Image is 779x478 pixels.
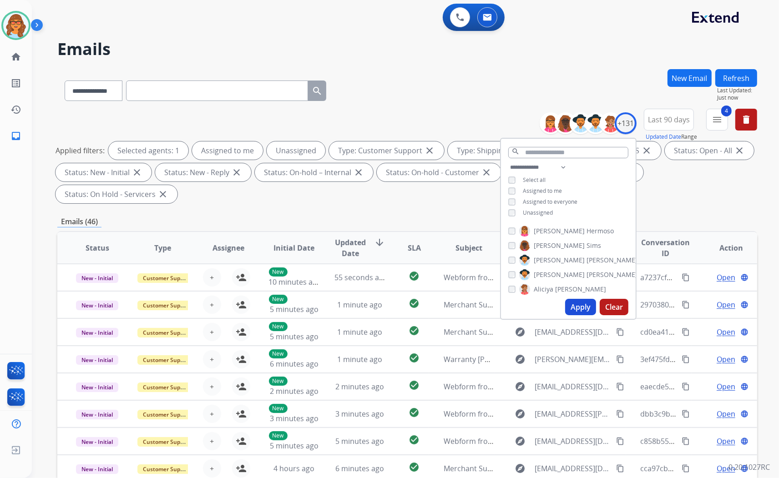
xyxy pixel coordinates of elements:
[334,237,367,259] span: Updated Date
[535,381,611,392] span: [EMAIL_ADDRESS][DOMAIN_NAME]
[740,355,749,363] mat-icon: language
[535,463,611,474] span: [EMAIL_ADDRESS][DOMAIN_NAME]
[641,463,778,473] span: cca97cbb-acb8-4f0e-b8fc-561b73ba6ed3
[210,299,214,310] span: +
[444,436,650,446] span: Webform from [EMAIL_ADDRESS][DOMAIN_NAME] on [DATE]
[515,381,526,392] mat-icon: explore
[56,145,105,156] p: Applied filters:
[408,242,421,253] span: SLA
[682,382,690,391] mat-icon: content_copy
[76,437,118,447] span: New - Initial
[137,273,197,283] span: Customer Support
[137,382,197,392] span: Customer Support
[76,382,118,392] span: New - Initial
[212,242,244,253] span: Assignee
[76,355,118,365] span: New - Initial
[312,86,323,96] mat-icon: search
[740,437,749,445] mat-icon: language
[721,106,732,116] span: 4
[715,69,757,87] button: Refresh
[236,354,247,365] mat-icon: person_add
[535,354,611,365] span: [PERSON_NAME][EMAIL_ADDRESS][PERSON_NAME][DOMAIN_NAME]
[154,242,171,253] span: Type
[616,464,624,473] mat-icon: content_copy
[646,133,681,141] button: Updated Date
[515,354,526,365] mat-icon: explore
[555,285,606,294] span: [PERSON_NAME]
[692,232,757,264] th: Action
[236,381,247,392] mat-icon: person_add
[203,377,221,396] button: +
[203,459,221,478] button: +
[270,441,319,451] span: 5 minutes ago
[706,109,728,131] button: 4
[535,436,611,447] span: [EMAIL_ADDRESS][DOMAIN_NAME]
[717,463,735,474] span: Open
[210,272,214,283] span: +
[717,94,757,101] span: Just now
[641,237,691,259] span: Conversation ID
[712,114,723,125] mat-icon: menu
[534,285,553,294] span: Aliciya
[236,327,247,337] mat-icon: person_add
[481,167,492,178] mat-icon: close
[236,463,247,474] mat-icon: person_add
[236,299,247,310] mat-icon: person_add
[740,328,749,336] mat-icon: language
[641,327,779,337] span: cd0ea410-8645-47ba-adfb-f5d89ea81423
[515,327,526,337] mat-icon: explore
[444,409,706,419] span: Webform from [EMAIL_ADDRESS][PERSON_NAME][DOMAIN_NAME] on [DATE]
[76,464,118,474] span: New - Initial
[534,270,585,279] span: [PERSON_NAME]
[409,434,420,445] mat-icon: check_circle
[269,277,322,287] span: 10 minutes ago
[57,216,101,227] p: Emails (46)
[137,328,197,337] span: Customer Support
[444,327,702,337] span: Merchant Support #659778: How would you rate the support you received?
[717,436,735,447] span: Open
[641,382,777,392] span: eaecde50-3fc5-4ef8-8182-e36d789e8229
[203,323,221,341] button: +
[269,267,288,277] p: New
[734,145,745,156] mat-icon: close
[587,241,601,250] span: Sims
[137,301,197,310] span: Customer Support
[740,382,749,391] mat-icon: language
[157,189,168,200] mat-icon: close
[641,300,778,310] span: 29703801-e106-44aa-916e-3ad24ef598f8
[717,272,735,283] span: Open
[76,328,118,337] span: New - Initial
[269,295,288,304] p: New
[337,327,382,337] span: 1 minute ago
[409,407,420,418] mat-icon: check_circle
[236,408,247,419] mat-icon: person_add
[132,167,142,178] mat-icon: close
[210,354,214,365] span: +
[616,437,624,445] mat-icon: content_copy
[409,462,420,473] mat-icon: check_circle
[335,382,384,392] span: 2 minutes ago
[10,51,21,62] mat-icon: home
[641,272,774,282] span: a7237cf2-0f3c-4868-b2fd-72f6065a7651
[203,296,221,314] button: +
[409,352,420,363] mat-icon: check_circle
[270,413,319,423] span: 3 minutes ago
[335,436,384,446] span: 5 minutes ago
[210,381,214,392] span: +
[76,410,118,419] span: New - Initial
[717,327,735,337] span: Open
[448,141,567,160] div: Type: Shipping Protection
[76,273,118,283] span: New - Initial
[444,463,702,473] span: Merchant Support #659754: How would you rate the support you received?
[335,463,384,473] span: 6 minutes ago
[56,163,152,181] div: Status: New - Initial
[523,187,562,195] span: Assigned to me
[740,410,749,418] mat-icon: language
[641,354,774,364] span: 3ef475fd-6ac8-4e20-8716-7c175e9ffb13
[682,328,690,336] mat-icon: content_copy
[535,327,611,337] span: [EMAIL_ADDRESS][DOMAIN_NAME]
[740,301,749,309] mat-icon: language
[210,408,214,419] span: +
[717,381,735,392] span: Open
[270,304,319,314] span: 5 minutes ago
